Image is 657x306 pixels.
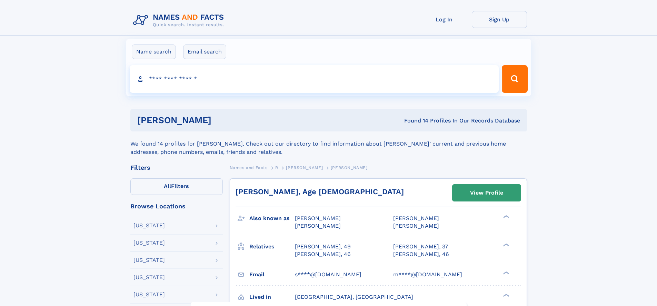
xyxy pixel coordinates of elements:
[133,223,165,228] div: [US_STATE]
[183,45,226,59] label: Email search
[295,215,341,221] span: [PERSON_NAME]
[501,270,510,275] div: ❯
[295,243,351,250] a: [PERSON_NAME], 49
[286,163,323,172] a: [PERSON_NAME]
[130,131,527,156] div: We found 14 profiles for [PERSON_NAME]. Check out our directory to find information about [PERSON...
[308,117,520,125] div: Found 14 Profiles In Our Records Database
[137,116,308,125] h1: [PERSON_NAME]
[295,250,351,258] a: [PERSON_NAME], 46
[501,215,510,219] div: ❯
[393,223,439,229] span: [PERSON_NAME]
[249,291,295,303] h3: Lived in
[393,243,448,250] a: [PERSON_NAME], 37
[452,185,521,201] a: View Profile
[236,187,404,196] a: [PERSON_NAME], Age [DEMOGRAPHIC_DATA]
[275,165,278,170] span: R
[295,294,413,300] span: [GEOGRAPHIC_DATA], [GEOGRAPHIC_DATA]
[249,213,295,224] h3: Also known as
[502,65,527,93] button: Search Button
[249,241,295,253] h3: Relatives
[393,215,439,221] span: [PERSON_NAME]
[286,165,323,170] span: [PERSON_NAME]
[470,185,503,201] div: View Profile
[133,240,165,246] div: [US_STATE]
[275,163,278,172] a: R
[133,275,165,280] div: [US_STATE]
[230,163,268,172] a: Names and Facts
[132,45,176,59] label: Name search
[130,203,223,209] div: Browse Locations
[133,292,165,297] div: [US_STATE]
[501,243,510,247] div: ❯
[130,165,223,171] div: Filters
[417,11,472,28] a: Log In
[164,183,171,189] span: All
[331,165,368,170] span: [PERSON_NAME]
[249,269,295,280] h3: Email
[133,257,165,263] div: [US_STATE]
[501,293,510,297] div: ❯
[295,223,341,229] span: [PERSON_NAME]
[130,11,230,30] img: Logo Names and Facts
[393,250,449,258] a: [PERSON_NAME], 46
[130,178,223,195] label: Filters
[472,11,527,28] a: Sign Up
[130,65,499,93] input: search input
